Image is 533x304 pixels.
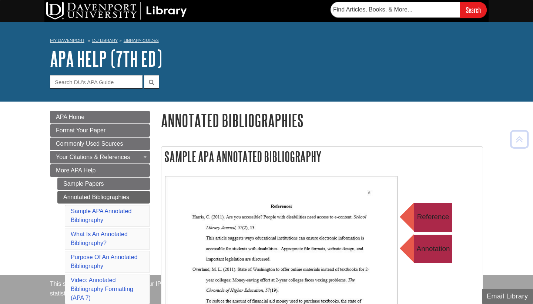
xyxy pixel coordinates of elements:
[57,191,150,204] a: Annotated Bibliographies
[56,154,130,160] span: Your Citations & References
[56,114,84,120] span: APA Home
[482,289,533,304] button: Email Library
[50,138,150,150] a: Commonly Used Sources
[507,134,531,144] a: Back to Top
[50,36,483,47] nav: breadcrumb
[92,38,118,43] a: DU Library
[71,254,138,269] a: Purpose Of An Annotated Bibliography
[50,47,162,70] a: APA Help (7th Ed)
[460,2,487,18] input: Search
[46,2,187,20] img: DU Library
[50,37,84,44] a: My Davenport
[71,277,133,301] a: Video: Annotated Bibliography Formatting (APA 7)
[331,2,460,17] input: Find Articles, Books, & More...
[50,75,143,88] input: Search DU's APA Guide
[124,38,159,43] a: Library Guides
[71,208,131,223] a: Sample APA Annotated Bibliography
[56,167,95,174] span: More APA Help
[71,231,128,246] a: What Is An Annotated Bibliography?
[50,164,150,177] a: More APA Help
[56,141,123,147] span: Commonly Used Sources
[50,111,150,123] a: APA Home
[50,124,150,137] a: Format Your Paper
[50,151,150,163] a: Your Citations & References
[161,111,483,130] h1: Annotated Bibliographies
[161,147,483,166] h2: Sample APA Annotated Bibliography
[331,2,487,18] form: Searches DU Library's articles, books, and more
[56,127,105,133] span: Format Your Paper
[57,178,150,190] a: Sample Papers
